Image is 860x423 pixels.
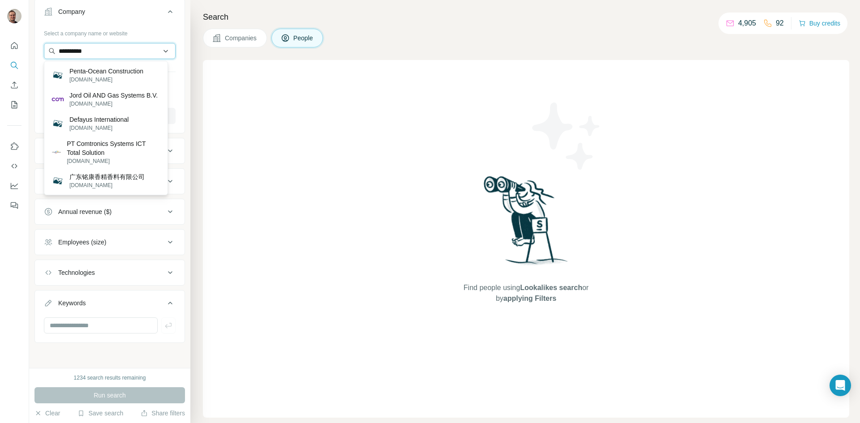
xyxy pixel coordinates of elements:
[35,262,185,283] button: Technologies
[69,115,129,124] p: Defayus International
[35,1,185,26] button: Company
[52,97,64,102] img: Jord Oil AND Gas Systems B.V.
[67,139,160,157] p: PT Comtronics Systems ICT Total Solution
[69,100,158,108] p: [DOMAIN_NAME]
[520,284,582,291] span: Lookalikes search
[52,117,64,130] img: Defayus International
[69,172,145,181] p: 广东铭康香精香料有限公司
[225,34,258,43] span: Companies
[52,147,61,157] img: PT Comtronics Systems ICT Total Solution
[141,409,185,418] button: Share filters
[58,299,86,308] div: Keywords
[7,57,21,73] button: Search
[67,157,160,165] p: [DOMAIN_NAME]
[454,282,598,304] span: Find people using or by
[293,34,314,43] span: People
[35,231,185,253] button: Employees (size)
[799,17,840,30] button: Buy credits
[7,38,21,54] button: Quick start
[203,11,849,23] h4: Search
[7,158,21,174] button: Use Surfe API
[77,409,123,418] button: Save search
[34,409,60,418] button: Clear
[35,171,185,192] button: HQ location
[44,26,176,38] div: Select a company name or website
[526,96,607,176] img: Surfe Illustration - Stars
[7,97,21,113] button: My lists
[738,18,756,29] p: 4,905
[35,201,185,222] button: Annual revenue ($)
[7,197,21,214] button: Feedback
[58,7,85,16] div: Company
[776,18,784,29] p: 92
[69,124,129,132] p: [DOMAIN_NAME]
[69,181,145,189] p: [DOMAIN_NAME]
[52,69,64,81] img: Penta-Ocean Construction
[7,178,21,194] button: Dashboard
[35,292,185,317] button: Keywords
[35,140,185,162] button: Industry
[830,375,851,396] div: Open Intercom Messenger
[7,138,21,154] button: Use Surfe on LinkedIn
[58,268,95,277] div: Technologies
[69,76,143,84] p: [DOMAIN_NAME]
[7,77,21,93] button: Enrich CSV
[52,175,64,187] img: 广东铭康香精香料有限公司
[480,174,573,273] img: Surfe Illustration - Woman searching with binoculars
[7,9,21,23] img: Avatar
[74,374,146,382] div: 1234 search results remaining
[69,67,143,76] p: Penta-Ocean Construction
[69,91,158,100] p: Jord Oil AND Gas Systems B.V.
[503,295,556,302] span: applying Filters
[58,207,112,216] div: Annual revenue ($)
[58,238,106,247] div: Employees (size)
